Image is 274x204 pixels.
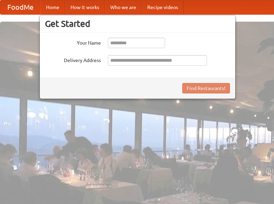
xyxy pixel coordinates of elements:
[65,0,105,14] a: How it works
[45,38,101,46] label: Your Name
[142,0,184,14] a: Recipe videos
[45,18,230,29] h3: Get Started
[45,55,101,64] label: Delivery Address
[40,0,65,14] a: Home
[0,0,40,14] a: FoodMe
[182,83,230,93] button: Find Restaurants!
[105,0,142,14] a: Who we are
